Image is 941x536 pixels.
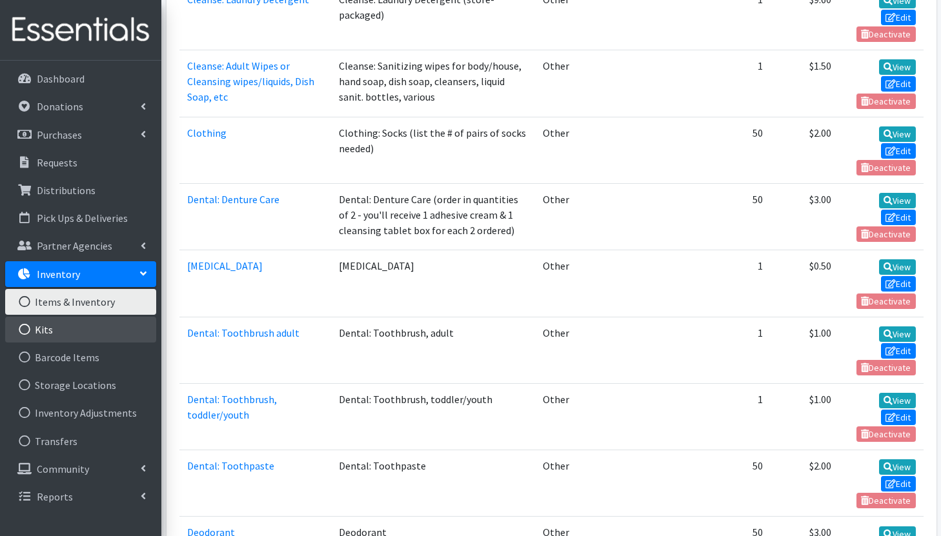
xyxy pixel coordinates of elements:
[187,326,299,339] a: Dental: Toothbrush adult
[331,383,535,450] td: Dental: Toothbrush, toddler/youth
[187,459,274,472] a: Dental: Toothpaste
[697,117,771,183] td: 50
[331,50,535,117] td: Cleanse: Sanitizing wipes for body/house, hand soap, dish soap, cleansers, liquid sanit. bottles,...
[881,276,916,292] a: Edit
[37,156,77,169] p: Requests
[5,205,156,231] a: Pick Ups & Deliveries
[5,8,156,52] img: HumanEssentials
[697,317,771,383] td: 1
[535,317,622,383] td: Other
[879,126,916,142] a: View
[5,372,156,398] a: Storage Locations
[771,250,839,317] td: $0.50
[5,344,156,370] a: Barcode Items
[771,50,839,117] td: $1.50
[881,76,916,92] a: Edit
[37,212,128,224] p: Pick Ups & Deliveries
[879,393,916,408] a: View
[879,193,916,208] a: View
[5,177,156,203] a: Distributions
[697,250,771,317] td: 1
[535,450,622,517] td: Other
[5,428,156,454] a: Transfers
[5,456,156,482] a: Community
[881,10,916,25] a: Edit
[535,50,622,117] td: Other
[697,450,771,517] td: 50
[771,450,839,517] td: $2.00
[535,383,622,450] td: Other
[187,193,279,206] a: Dental: Denture Care
[879,259,916,275] a: View
[881,410,916,425] a: Edit
[879,459,916,475] a: View
[5,261,156,287] a: Inventory
[187,393,277,421] a: Dental: Toothbrush, toddler/youth
[697,50,771,117] td: 1
[771,317,839,383] td: $1.00
[5,150,156,175] a: Requests
[187,259,263,272] a: [MEDICAL_DATA]
[37,239,112,252] p: Partner Agencies
[535,183,622,250] td: Other
[879,59,916,75] a: View
[5,289,156,315] a: Items & Inventory
[771,117,839,183] td: $2.00
[771,183,839,250] td: $3.00
[331,317,535,383] td: Dental: Toothbrush, adult
[37,128,82,141] p: Purchases
[37,268,80,281] p: Inventory
[535,117,622,183] td: Other
[697,183,771,250] td: 50
[5,400,156,426] a: Inventory Adjustments
[5,122,156,148] a: Purchases
[37,490,73,503] p: Reports
[881,143,916,159] a: Edit
[535,250,622,317] td: Other
[331,250,535,317] td: [MEDICAL_DATA]
[331,183,535,250] td: Dental: Denture Care (order in quantities of 2 - you'll receive 1 adhesive cream & 1 cleansing ta...
[187,126,227,139] a: Clothing
[331,117,535,183] td: Clothing: Socks (list the # of pairs of socks needed)
[331,450,535,517] td: Dental: Toothpaste
[881,343,916,359] a: Edit
[5,233,156,259] a: Partner Agencies
[5,66,156,92] a: Dashboard
[37,72,85,85] p: Dashboard
[37,184,96,197] p: Distributions
[879,326,916,342] a: View
[37,462,89,475] p: Community
[881,476,916,491] a: Edit
[5,317,156,342] a: Kits
[37,100,83,113] p: Donations
[697,383,771,450] td: 1
[5,484,156,510] a: Reports
[771,383,839,450] td: $1.00
[5,94,156,119] a: Donations
[187,59,314,103] a: Cleanse: Adult Wipes or Cleansing wipes/liquids, Dish Soap, etc
[881,210,916,225] a: Edit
